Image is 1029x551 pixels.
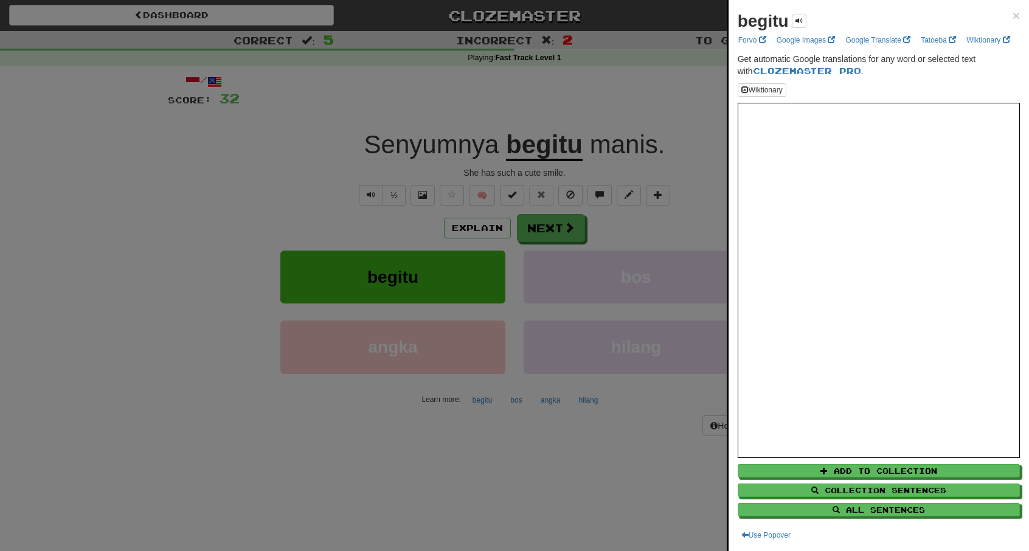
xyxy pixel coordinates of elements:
span: × [1013,9,1020,23]
button: Close [1013,9,1020,22]
a: Forvo [735,33,770,47]
a: Tatoeba [917,33,960,47]
button: Wiktionary [738,83,786,97]
a: Google Images [773,33,839,47]
a: Clozemaster Pro [753,66,861,76]
p: Get automatic Google translations for any word or selected text with . [738,53,1020,77]
a: Wiktionary [963,33,1013,47]
a: Google Translate [842,33,914,47]
strong: begitu [738,12,789,30]
button: Collection Sentences [738,483,1020,497]
button: All Sentences [738,503,1020,516]
button: Use Popover [738,528,794,542]
button: Add to Collection [738,464,1020,477]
